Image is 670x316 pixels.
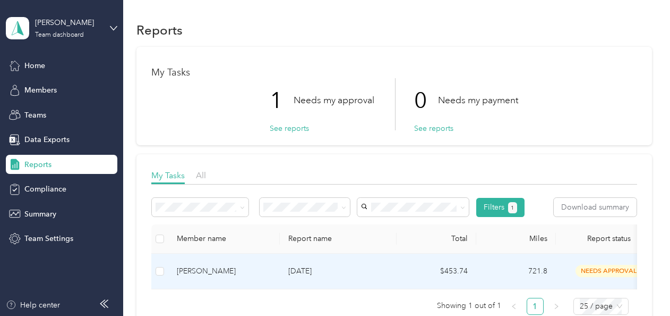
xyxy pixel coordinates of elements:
span: Reports [24,159,51,170]
span: needs approval [575,265,642,277]
th: Member name [168,224,280,254]
button: Filters1 [476,198,525,217]
div: Total [405,234,468,243]
span: Compliance [24,184,66,195]
h1: My Tasks [151,67,637,78]
span: Report status [564,234,654,243]
span: right [553,303,560,310]
span: Team Settings [24,233,73,244]
td: 721.8 [476,254,556,289]
button: Download summary [554,198,637,217]
li: Previous Page [505,298,522,315]
p: [DATE] [288,265,388,277]
button: left [505,298,522,315]
li: 1 [527,298,544,315]
div: Member name [177,234,271,243]
span: 1 [511,203,514,213]
span: left [511,303,517,310]
span: My Tasks [151,170,185,180]
span: Home [24,60,45,71]
p: 0 [414,78,438,123]
div: Page Size [573,298,629,315]
span: All [196,170,206,180]
iframe: Everlance-gr Chat Button Frame [611,256,670,316]
button: right [548,298,565,315]
span: Showing 1 out of 1 [437,298,501,314]
span: Summary [24,209,56,220]
div: Team dashboard [35,32,84,38]
span: Members [24,85,57,96]
button: Help center [6,300,60,311]
p: 1 [270,78,294,123]
div: Miles [485,234,547,243]
td: $453.74 [397,254,476,289]
button: See reports [270,123,309,134]
span: 25 / page [580,298,622,314]
p: Needs my approval [294,94,374,107]
div: [PERSON_NAME] [35,17,101,28]
th: Report name [280,224,397,254]
li: Next Page [548,298,565,315]
p: Needs my payment [438,94,518,107]
a: 1 [527,298,543,314]
h1: Reports [136,24,183,36]
span: Data Exports [24,134,70,145]
span: Teams [24,110,46,121]
div: [PERSON_NAME] [177,265,271,277]
button: See reports [414,123,453,134]
button: 1 [508,202,517,213]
